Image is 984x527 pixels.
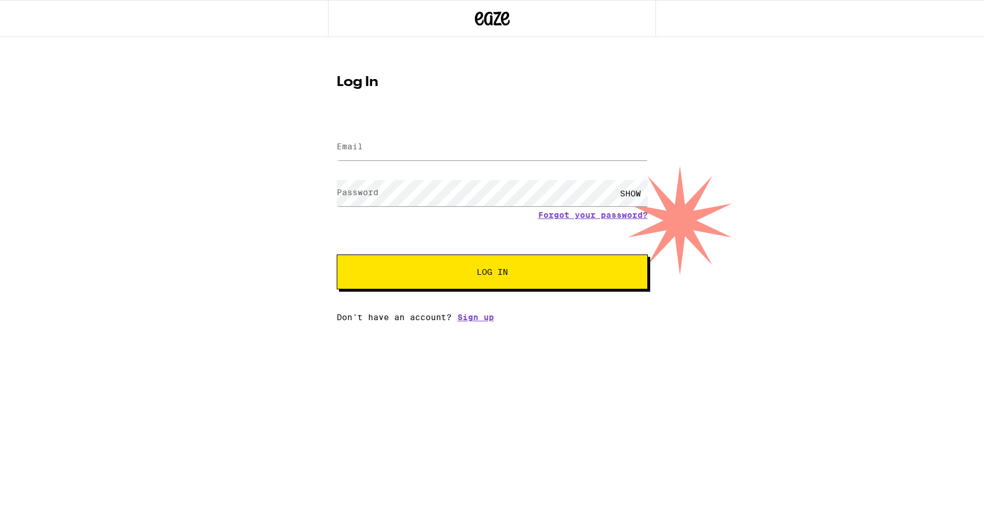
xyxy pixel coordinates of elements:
[337,313,648,322] div: Don't have an account?
[337,254,648,289] button: Log In
[337,134,648,160] input: Email
[337,188,379,197] label: Password
[477,268,508,276] span: Log In
[457,313,494,322] a: Sign up
[337,142,363,151] label: Email
[337,76,648,89] h1: Log In
[538,210,648,220] a: Forgot your password?
[613,180,648,206] div: SHOW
